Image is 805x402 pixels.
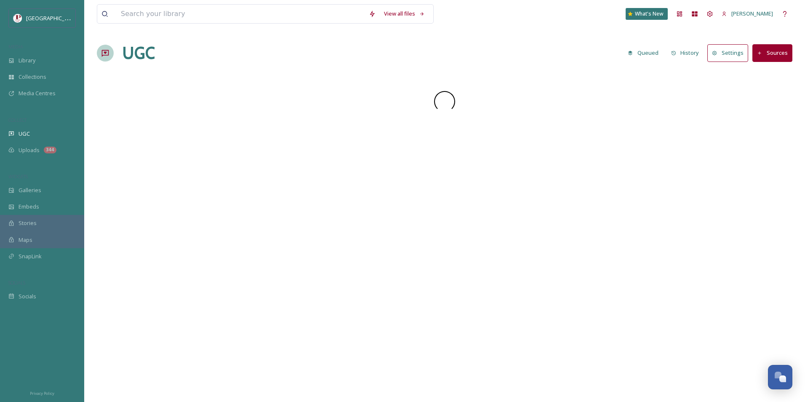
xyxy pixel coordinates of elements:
button: Settings [707,44,748,62]
a: Settings [707,44,752,62]
a: What's New [626,8,668,20]
span: Embeds [19,203,39,211]
button: Open Chat [768,365,792,389]
button: History [667,45,704,61]
span: SnapLink [19,252,42,260]
a: UGC [122,40,155,66]
button: Sources [752,44,792,62]
span: UGC [19,130,30,138]
span: Stories [19,219,37,227]
span: Galleries [19,186,41,194]
span: Collections [19,73,46,81]
span: MEDIA [8,43,23,50]
span: WIDGETS [8,173,28,180]
span: [GEOGRAPHIC_DATA] [26,14,80,22]
span: SOCIALS [8,279,25,286]
span: COLLECT [8,117,27,123]
span: Uploads [19,146,40,154]
span: Media Centres [19,89,56,97]
a: Queued [624,45,667,61]
span: Library [19,56,35,64]
a: History [667,45,708,61]
img: download%20(5).png [13,14,22,22]
button: Queued [624,45,663,61]
a: [PERSON_NAME] [717,5,777,22]
div: 344 [44,147,56,153]
span: Socials [19,292,36,300]
input: Search your library [117,5,365,23]
span: [PERSON_NAME] [731,10,773,17]
a: View all files [380,5,429,22]
a: Privacy Policy [30,388,54,398]
span: Maps [19,236,32,244]
span: Privacy Policy [30,391,54,396]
